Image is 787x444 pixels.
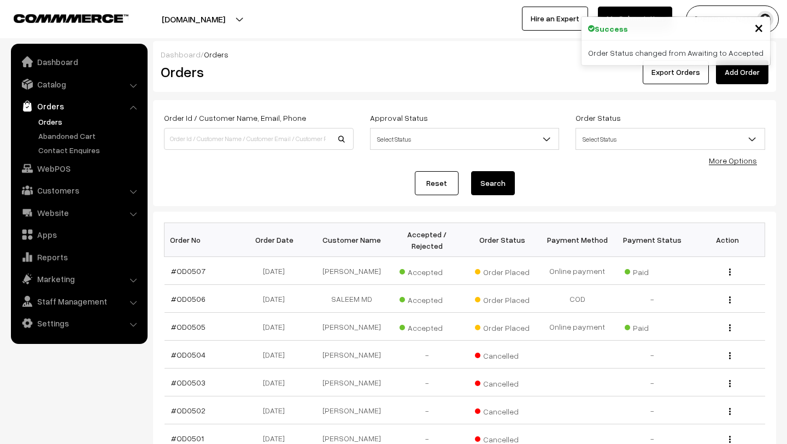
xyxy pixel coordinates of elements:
[729,268,731,276] img: Menu
[314,285,389,313] td: SALEEM MD
[598,7,672,31] a: My Subscription
[576,130,765,149] span: Select Status
[690,223,765,257] th: Action
[171,294,205,303] a: #OD0506
[14,291,144,311] a: Staff Management
[465,223,539,257] th: Order Status
[754,17,763,37] span: ×
[390,369,465,396] td: -
[729,436,731,443] img: Menu
[171,322,205,331] a: #OD0505
[239,396,314,424] td: [DATE]
[686,5,779,33] button: [PERSON_NAME]
[729,380,731,387] img: Menu
[239,285,314,313] td: [DATE]
[204,50,228,59] span: Orders
[14,313,144,333] a: Settings
[161,63,353,80] h2: Orders
[164,128,354,150] input: Order Id / Customer Name / Customer Email / Customer Phone
[239,223,314,257] th: Order Date
[522,7,588,31] a: Hire an Expert
[729,352,731,359] img: Menu
[615,223,690,257] th: Payment Status
[314,341,389,369] td: [PERSON_NAME]
[14,269,144,289] a: Marketing
[36,130,144,142] a: Abandoned Cart
[239,341,314,369] td: [DATE]
[475,375,530,389] span: Cancelled
[239,257,314,285] td: [DATE]
[36,144,144,156] a: Contact Enquires
[14,247,144,267] a: Reports
[314,257,389,285] td: [PERSON_NAME]
[36,116,144,127] a: Orders
[539,285,614,313] td: COD
[575,112,621,124] label: Order Status
[171,434,204,443] a: #OD0501
[615,369,690,396] td: -
[14,225,144,244] a: Apps
[754,19,763,36] button: Close
[625,319,679,334] span: Paid
[729,324,731,331] img: Menu
[239,313,314,341] td: [DATE]
[390,396,465,424] td: -
[314,313,389,341] td: [PERSON_NAME]
[475,291,530,306] span: Order Placed
[171,266,205,276] a: #OD0507
[400,319,454,334] span: Accepted
[14,74,144,94] a: Catalog
[370,112,428,124] label: Approval Status
[709,156,757,165] a: More Options
[14,52,144,72] a: Dashboard
[314,396,389,424] td: [PERSON_NAME]
[171,378,205,387] a: #OD0503
[539,257,614,285] td: Online payment
[171,350,205,359] a: #OD0504
[475,264,530,278] span: Order Placed
[371,130,559,149] span: Select Status
[582,40,770,65] div: Order Status changed from Awaiting to Accepted
[615,285,690,313] td: -
[595,23,628,34] strong: Success
[124,5,263,33] button: [DOMAIN_NAME]
[757,11,773,27] img: user
[161,50,201,59] a: Dashboard
[14,159,144,178] a: WebPOS
[390,341,465,369] td: -
[575,128,765,150] span: Select Status
[171,406,205,415] a: #OD0502
[643,60,709,84] button: Export Orders
[615,396,690,424] td: -
[14,180,144,200] a: Customers
[539,223,614,257] th: Payment Method
[390,223,465,257] th: Accepted / Rejected
[161,49,768,60] div: /
[475,403,530,417] span: Cancelled
[314,223,389,257] th: Customer Name
[729,408,731,415] img: Menu
[729,296,731,303] img: Menu
[475,319,530,334] span: Order Placed
[14,96,144,116] a: Orders
[400,264,454,278] span: Accepted
[400,291,454,306] span: Accepted
[14,11,109,24] a: COMMMERCE
[239,369,314,396] td: [DATE]
[475,347,530,361] span: Cancelled
[471,171,515,195] button: Search
[370,128,560,150] span: Select Status
[164,112,306,124] label: Order Id / Customer Name, Email, Phone
[625,264,679,278] span: Paid
[615,341,690,369] td: -
[415,171,459,195] a: Reset
[165,223,239,257] th: Order No
[14,14,128,22] img: COMMMERCE
[716,60,768,84] a: Add Order
[14,203,144,223] a: Website
[539,313,614,341] td: Online payment
[314,369,389,396] td: [PERSON_NAME]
